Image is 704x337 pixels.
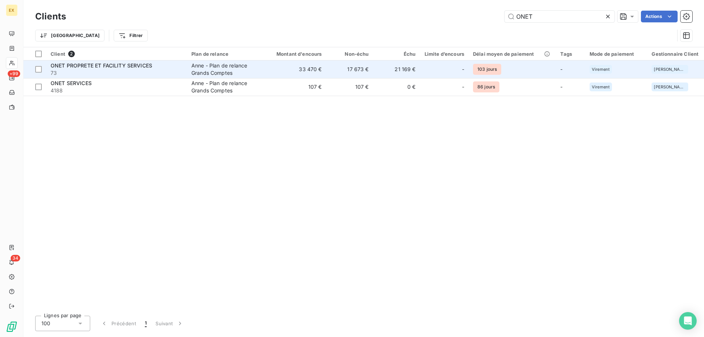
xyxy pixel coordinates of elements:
[51,51,65,57] span: Client
[425,51,464,57] div: Limite d’encours
[373,78,420,96] td: 0 €
[51,80,92,86] span: ONET SERVICES
[51,69,183,77] span: 73
[6,321,18,333] img: Logo LeanPay
[326,78,373,96] td: 107 €
[191,62,259,77] div: Anne - Plan de relance Grands Comptes
[331,51,369,57] div: Non-échu
[326,61,373,78] td: 17 673 €
[462,66,464,73] span: -
[378,51,416,57] div: Échu
[263,78,326,96] td: 107 €
[592,85,610,89] span: Virement
[191,80,259,94] div: Anne - Plan de relance Grands Comptes
[96,316,140,331] button: Précédent
[191,51,259,57] div: Plan de relance
[590,51,643,57] div: Mode de paiement
[114,30,147,41] button: Filtrer
[641,11,678,22] button: Actions
[151,316,188,331] button: Suivant
[140,316,151,331] button: 1
[68,51,75,57] span: 2
[51,87,183,94] span: 4188
[11,255,20,261] span: 34
[679,312,697,330] div: Open Intercom Messenger
[145,320,147,327] span: 1
[654,85,686,89] span: [PERSON_NAME][EMAIL_ADDRESS][PERSON_NAME][DOMAIN_NAME]
[560,51,581,57] div: Tags
[560,66,562,72] span: -
[592,67,610,72] span: Virement
[462,83,464,91] span: -
[35,30,104,41] button: [GEOGRAPHIC_DATA]
[8,70,20,77] span: +99
[6,4,18,16] div: EX
[560,84,562,90] span: -
[473,51,551,57] div: Délai moyen de paiement
[263,61,326,78] td: 33 470 €
[51,62,152,69] span: ONET PROPRETE ET FACILITY SERVICES
[473,81,499,92] span: 86 jours
[35,10,66,23] h3: Clients
[268,51,322,57] div: Montant d'encours
[473,64,501,75] span: 103 jours
[654,67,686,72] span: [PERSON_NAME][EMAIL_ADDRESS][PERSON_NAME][DOMAIN_NAME]
[41,320,50,327] span: 100
[373,61,420,78] td: 21 169 €
[505,11,615,22] input: Rechercher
